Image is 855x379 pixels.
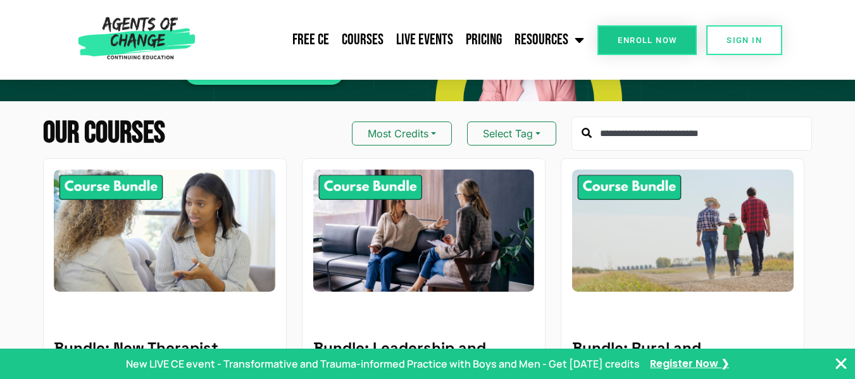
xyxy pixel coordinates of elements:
a: Pricing [459,24,508,56]
h5: Bundle: Leadership and Supervision Skills [313,339,535,376]
a: Register Now ❯ [650,357,729,371]
h2: Our Courses [43,118,165,149]
button: Most Credits [352,121,452,146]
h5: Bundle: New Therapist Essentials [54,339,275,376]
img: Rural and Underserved Practice - 8 Credit CE Bundle [572,170,794,292]
a: Live Events [390,24,459,56]
p: New LIVE CE event - Transformative and Trauma-informed Practice with Boys and Men - Get [DATE] cr... [126,356,640,371]
img: New Therapist Essentials - 10 Credit CE Bundle [54,170,275,292]
span: Enroll Now [618,36,677,44]
a: Free CE [286,24,335,56]
button: Close Banner [833,356,849,371]
a: Courses [335,24,390,56]
nav: Menu [201,24,591,56]
span: SIGN IN [727,36,762,44]
a: Resources [508,24,590,56]
img: Leadership and Supervision Skills - 8 Credit CE Bundle [313,170,535,292]
button: Select Tag [467,121,556,146]
h5: Bundle: Rural and Underserved Practice [572,339,794,376]
a: Enroll Now [597,25,697,55]
a: SIGN IN [706,25,782,55]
